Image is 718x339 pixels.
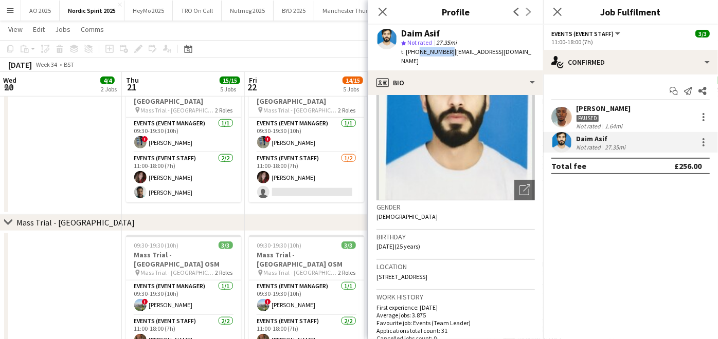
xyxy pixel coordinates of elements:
[342,241,356,249] span: 3/3
[34,61,60,68] span: Week 34
[576,122,603,130] div: Not rated
[249,250,364,269] h3: Mass Trial - [GEOGRAPHIC_DATA] OSM
[8,25,23,34] span: View
[338,269,356,276] span: 2 Roles
[376,213,438,220] span: [DEMOGRAPHIC_DATA]
[134,241,179,249] span: 09:30-19:30 (10h)
[3,76,16,85] span: Wed
[126,72,241,202] app-job-card: 09:30-19:30 (10h)3/3Mass Trial - [GEOGRAPHIC_DATA] Mass Trial - [GEOGRAPHIC_DATA]2 RolesEvents (E...
[265,299,271,305] span: !
[376,232,535,241] h3: Birthday
[264,269,338,276] span: Mass Trial - [GEOGRAPHIC_DATA] OSM
[220,85,240,93] div: 5 Jobs
[126,250,241,269] h3: Mass Trial - [GEOGRAPHIC_DATA] OSM
[141,269,216,276] span: Mass Trial - [GEOGRAPHIC_DATA] OSM
[216,106,233,114] span: 2 Roles
[247,81,257,93] span: 22
[576,104,631,113] div: [PERSON_NAME]
[219,241,233,249] span: 3/3
[126,153,241,202] app-card-role: Events (Event Staff)2/211:00-18:00 (7h)[PERSON_NAME][PERSON_NAME]
[368,70,543,95] div: Bio
[603,143,627,151] div: 27.35mi
[551,161,586,171] div: Total fee
[338,106,356,114] span: 2 Roles
[576,134,627,143] div: Daim Asif
[543,5,718,18] h3: Job Fulfilment
[265,136,271,142] span: !
[376,262,535,271] h3: Location
[376,46,535,200] img: Crew avatar or photo
[124,1,173,21] button: HeyMo 2025
[376,242,420,250] span: [DATE] (25 years)
[249,280,364,315] app-card-role: Events (Event Manager)1/109:30-19:30 (10h)![PERSON_NAME]
[274,1,314,21] button: BYD 2025
[376,311,535,319] p: Average jobs: 3.875
[126,118,241,153] app-card-role: Events (Event Manager)1/109:30-19:30 (10h)![PERSON_NAME]
[376,202,535,212] h3: Gender
[264,106,338,114] span: Mass Trial - [GEOGRAPHIC_DATA]
[603,122,624,130] div: 1.64mi
[81,25,104,34] span: Comms
[124,81,139,93] span: 21
[60,1,124,21] button: Nordic Spirit 2025
[29,23,49,36] a: Edit
[141,106,216,114] span: Mass Trial - [GEOGRAPHIC_DATA]
[514,180,535,200] div: Open photos pop-in
[434,39,459,46] span: 27.35mi
[220,77,240,84] span: 15/15
[401,29,440,38] div: Daim Asif
[576,143,603,151] div: Not rated
[343,85,363,93] div: 5 Jobs
[551,38,710,46] div: 11:00-18:00 (7h)
[674,161,702,171] div: £256.00
[401,48,531,65] span: | [EMAIL_ADDRESS][DOMAIN_NAME]
[368,5,543,18] h3: Profile
[33,25,45,34] span: Edit
[551,30,622,37] button: Events (Event Staff)
[173,1,222,21] button: TRO On Call
[64,61,74,68] div: BST
[551,30,614,37] span: Events (Event Staff)
[376,327,535,334] p: Applications total count: 31
[142,299,148,305] span: !
[249,153,364,202] app-card-role: Events (Event Staff)1/211:00-18:00 (7h)[PERSON_NAME]
[16,217,135,228] div: Mass Trial - [GEOGRAPHIC_DATA]
[51,23,75,36] a: Jobs
[249,76,257,85] span: Fri
[8,60,32,70] div: [DATE]
[314,1,400,21] button: Manchester Thunder 2025
[401,48,455,55] span: t. [PHONE_NUMBER]
[343,77,363,84] span: 14/15
[407,39,432,46] span: Not rated
[2,81,16,93] span: 20
[4,23,27,36] a: View
[77,23,108,36] a: Comms
[126,280,241,315] app-card-role: Events (Event Manager)1/109:30-19:30 (10h)![PERSON_NAME]
[216,269,233,276] span: 2 Roles
[257,241,302,249] span: 09:30-19:30 (10h)
[222,1,274,21] button: Nutmeg 2025
[376,292,535,302] h3: Work history
[142,136,148,142] span: !
[249,118,364,153] app-card-role: Events (Event Manager)1/109:30-19:30 (10h)![PERSON_NAME]
[55,25,70,34] span: Jobs
[100,77,115,84] span: 4/4
[576,115,599,122] div: Paused
[249,72,364,202] app-job-card: 09:30-19:30 (10h)2/3Mass Trial - [GEOGRAPHIC_DATA] Mass Trial - [GEOGRAPHIC_DATA]2 RolesEvents (E...
[543,50,718,74] div: Confirmed
[21,1,60,21] button: AO 2025
[126,76,139,85] span: Thu
[695,30,710,37] span: 3/3
[376,273,427,280] span: [STREET_ADDRESS]
[101,85,117,93] div: 2 Jobs
[376,319,535,327] p: Favourite job: Events (Team Leader)
[376,304,535,311] p: First experience: [DATE]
